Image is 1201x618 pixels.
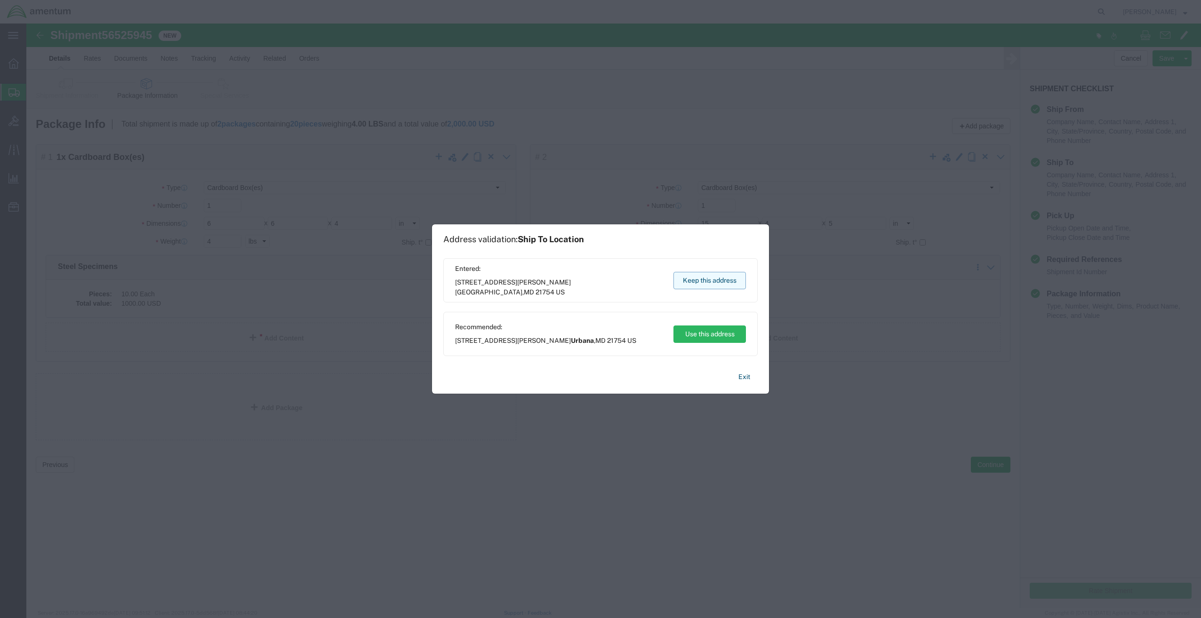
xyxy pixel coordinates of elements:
span: MD [524,288,534,296]
button: Exit [731,369,758,385]
button: Keep this address [673,272,746,289]
span: 21754 [536,288,554,296]
span: MD [595,337,606,344]
button: Use this address [673,325,746,343]
span: US [627,337,636,344]
span: Recommended: [455,322,636,332]
span: Entered: [455,264,665,274]
span: 21754 [607,337,626,344]
span: Ship To Location [518,234,584,244]
h1: Address validation: [443,234,584,245]
span: [STREET_ADDRESS][PERSON_NAME] , [455,336,636,346]
span: Urbana [571,337,594,344]
span: US [556,288,565,296]
span: [GEOGRAPHIC_DATA] [455,288,522,296]
span: [STREET_ADDRESS][PERSON_NAME] , [455,277,665,297]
